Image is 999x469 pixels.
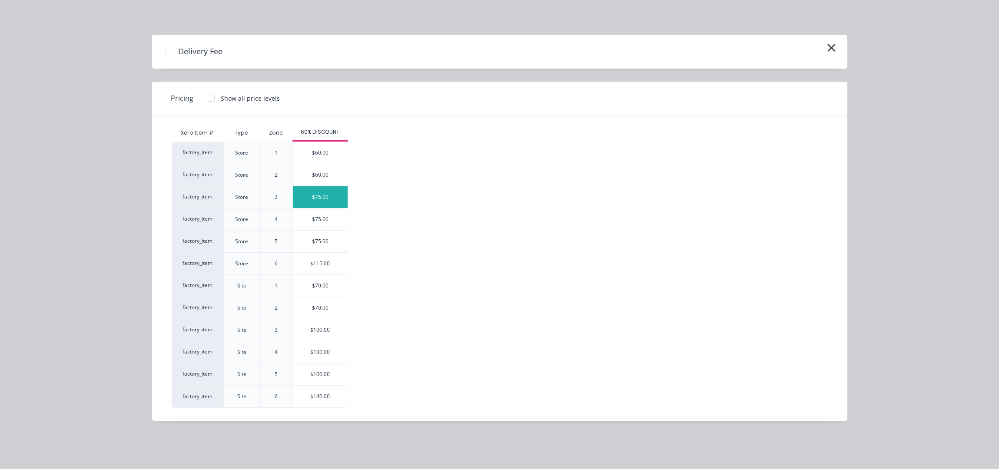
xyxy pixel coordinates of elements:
[275,348,278,356] div: 4
[172,142,224,164] div: factory_item
[275,238,278,245] div: 5
[235,193,248,201] div: Store
[275,149,278,157] div: 1
[237,282,246,290] div: Site
[172,297,224,319] div: factory_item
[237,326,246,334] div: Site
[171,93,194,103] span: Pricing
[275,370,278,378] div: 5
[275,215,278,223] div: 4
[237,370,246,378] div: Site
[172,230,224,252] div: factory_item
[172,124,224,142] div: Xero Item #
[293,297,348,319] div: $70.00
[235,215,248,223] div: Store
[172,252,224,274] div: factory_item
[172,341,224,363] div: factory_item
[237,304,246,312] div: Site
[293,231,348,252] div: $75.00
[235,238,248,245] div: Store
[235,260,248,268] div: Store
[172,274,224,297] div: factory_item
[235,171,248,179] div: Store
[292,128,348,136] div: 60% DISCOUNT
[221,94,280,103] div: Show all price levels
[275,326,278,334] div: 3
[293,275,348,297] div: $70.00
[172,319,224,341] div: factory_item
[275,171,278,179] div: 2
[293,164,348,186] div: $60.00
[293,253,348,274] div: $115.00
[172,385,224,408] div: factory_item
[293,142,348,164] div: $60.00
[237,393,246,400] div: Site
[293,319,348,341] div: $100.00
[275,260,278,268] div: 6
[172,363,224,385] div: factory_item
[262,122,290,144] div: Zone
[275,282,278,290] div: 1
[235,149,248,157] div: Store
[275,393,278,400] div: 6
[275,304,278,312] div: 2
[228,122,255,144] div: Type
[172,186,224,208] div: factory_item
[172,208,224,230] div: factory_item
[172,164,224,186] div: factory_item
[293,341,348,363] div: $100.00
[293,386,348,407] div: $140.00
[293,186,348,208] div: $75.00
[275,193,278,201] div: 3
[293,208,348,230] div: $75.00
[165,43,236,60] h4: Delivery Fee
[293,363,348,385] div: $100.00
[237,348,246,356] div: Site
